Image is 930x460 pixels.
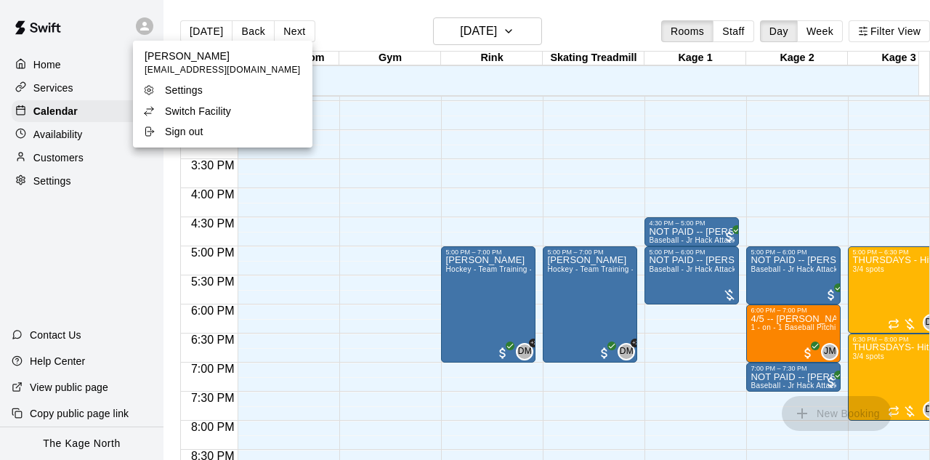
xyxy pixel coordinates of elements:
span: [EMAIL_ADDRESS][DOMAIN_NAME] [145,63,301,78]
a: Settings [133,80,312,100]
p: Switch Facility [165,104,231,118]
p: Settings [165,83,203,97]
p: Sign out [165,124,203,139]
p: [PERSON_NAME] [145,49,301,63]
a: Switch Facility [133,101,312,121]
